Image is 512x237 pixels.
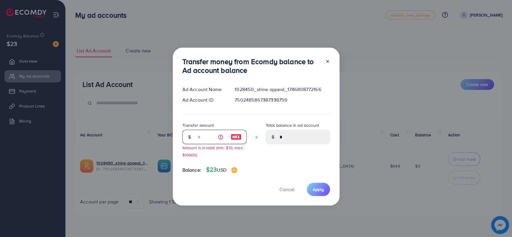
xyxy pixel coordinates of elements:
h3: Transfer money from Ecomdy balance to Ad account balance [182,57,320,75]
img: image [231,167,237,173]
label: Total balance in ad account [266,122,319,128]
div: Ad Account ID [178,96,230,103]
button: Apply [307,183,330,196]
div: 1028450_shine appeal_1746808772166 [230,86,334,93]
div: Ad Account Name [178,86,230,93]
small: Amount is invalid (min: $10, max: $10000) [182,145,244,157]
div: 7502485867387338759 [230,96,334,103]
img: image [231,133,241,141]
label: Transfer amount [182,122,214,128]
span: Balance: [182,167,201,173]
span: Apply [313,186,324,192]
h4: $23 [206,166,237,173]
span: USD [217,167,226,173]
span: Cancel [280,186,295,193]
button: Cancel [272,183,302,196]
